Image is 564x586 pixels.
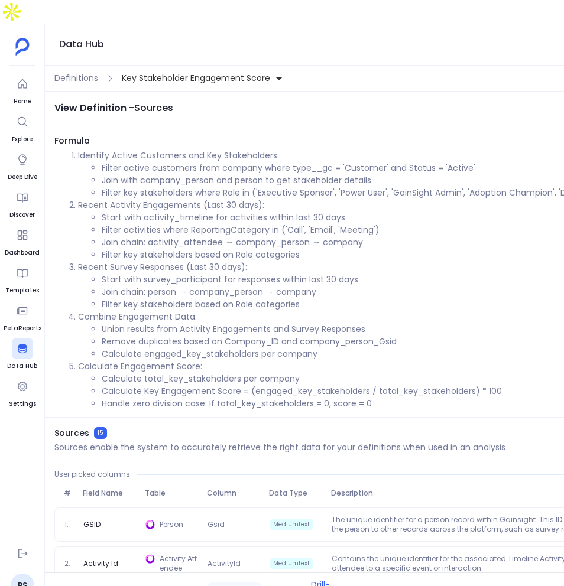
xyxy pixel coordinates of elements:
[54,101,134,115] span: View Definition -
[160,554,198,573] span: Activity Attendee
[9,187,35,220] a: Discover
[160,520,198,529] span: Person
[134,101,173,115] span: Sources
[54,441,505,453] p: Sources enable the system to accurately retrieve the right data for your definitions when used in...
[203,559,265,568] span: ActivityId
[60,520,79,529] span: 1.
[7,338,37,371] a: Data Hub
[119,69,286,88] button: Key Stakeholder Engagement Score
[54,470,130,479] span: User picked columns
[203,520,265,529] span: Gsid
[12,73,33,106] a: Home
[202,489,264,498] span: Column
[264,489,326,498] span: Data Type
[122,72,270,84] span: Key Stakeholder Engagement Score
[5,286,39,295] span: Templates
[79,559,123,568] span: Activity Id
[9,399,36,409] span: Settings
[9,376,36,409] a: Settings
[5,262,39,295] a: Templates
[78,489,140,498] span: Field Name
[59,36,104,53] h1: Data Hub
[12,111,33,144] a: Explore
[8,172,37,182] span: Deep Dive
[54,72,98,84] span: Definitions
[270,519,313,530] span: Mediumtext
[54,427,89,439] span: Sources
[5,248,40,258] span: Dashboard
[140,489,202,498] span: Table
[59,489,78,498] span: #
[4,324,41,333] span: PetaReports
[7,362,37,371] span: Data Hub
[60,559,79,568] span: 2.
[9,210,35,220] span: Discover
[15,38,30,56] img: petavue logo
[8,149,37,182] a: Deep Dive
[79,520,105,529] span: GSID
[4,300,41,333] a: PetaReports
[12,97,33,106] span: Home
[5,224,40,258] a: Dashboard
[94,427,107,439] span: 15
[270,558,313,569] span: Mediumtext
[12,135,33,144] span: Explore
